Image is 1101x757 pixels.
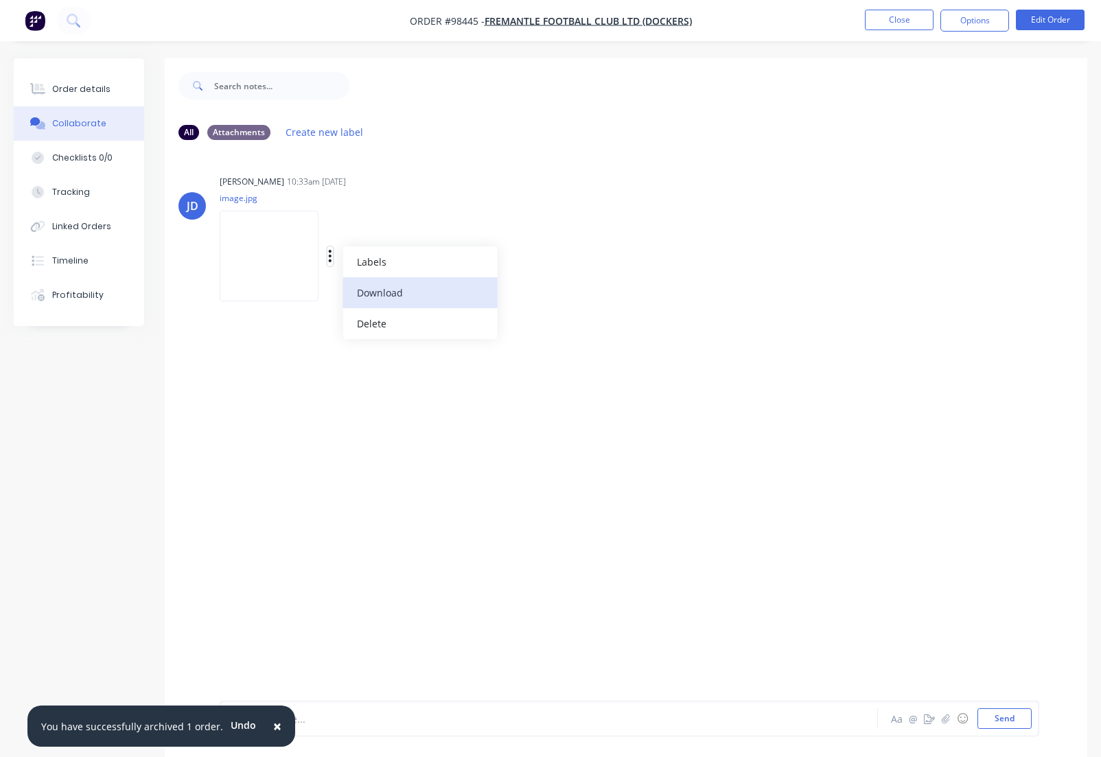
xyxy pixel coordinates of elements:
button: Timeline [14,244,144,278]
img: Factory [25,10,45,31]
div: Order details [52,83,111,95]
button: Collaborate [14,106,144,141]
button: Order details [14,72,144,106]
span: Order #98445 - [410,14,485,27]
button: @ [905,710,921,727]
button: Tracking [14,175,144,209]
button: Linked Orders [14,209,144,244]
button: Profitability [14,278,144,312]
div: Tracking [52,186,90,198]
button: Close [865,10,934,30]
p: image.jpg [220,192,472,204]
div: Collaborate [52,117,106,130]
button: ☺ [954,710,971,727]
button: Create new label [279,123,371,141]
div: Timeline [52,255,89,267]
button: Send [977,708,1032,729]
div: Linked Orders [52,220,111,233]
div: Attachments [207,125,270,140]
div: 10:33am [DATE] [287,176,346,188]
div: Checklists 0/0 [52,152,113,164]
div: [PERSON_NAME] [220,176,284,188]
div: JD [187,198,198,214]
div: All [178,125,199,140]
a: Fremantle Football Club LTD (Dockers) [485,14,692,27]
button: Labels [343,246,497,277]
button: Download [343,277,497,308]
input: Search notes... [214,72,350,100]
button: Options [940,10,1009,32]
button: Close [259,710,295,743]
span: × [273,717,281,736]
button: Aa [888,710,905,727]
button: Checklists 0/0 [14,141,144,175]
button: Edit Order [1016,10,1085,30]
div: You have successfully archived 1 order. [41,719,223,734]
button: Undo [223,714,264,735]
div: Profitability [52,289,104,301]
button: Delete [343,308,497,339]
